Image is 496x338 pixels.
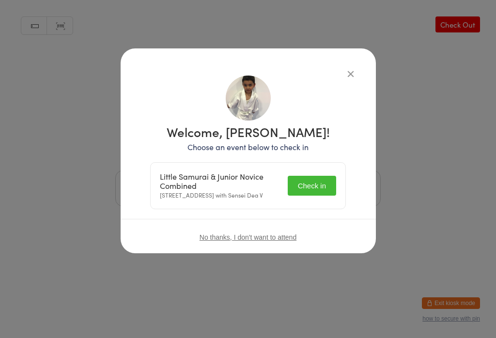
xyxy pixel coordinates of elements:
[150,125,346,138] h1: Welcome, [PERSON_NAME]!
[150,141,346,153] p: Choose an event below to check in
[160,172,282,190] div: Little Samurai & Junior Novice Combined
[226,76,271,121] img: image1676874762.png
[288,176,336,196] button: Check in
[160,172,282,200] div: [STREET_ADDRESS] with Sensei Dea V
[200,233,296,241] button: No thanks, I don't want to attend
